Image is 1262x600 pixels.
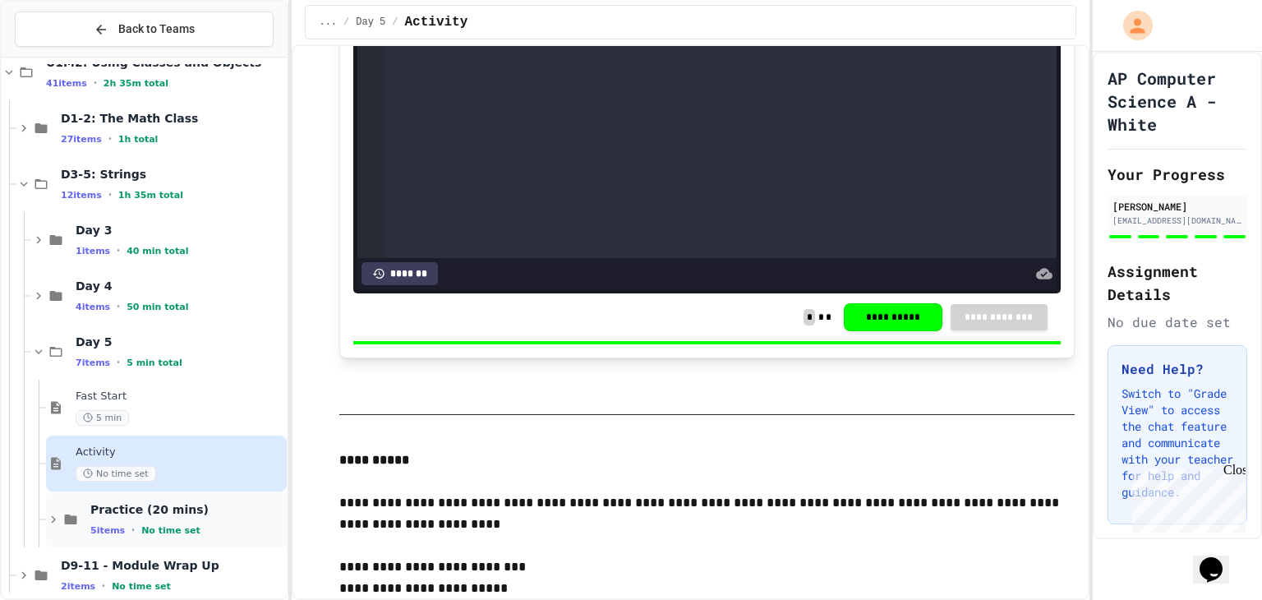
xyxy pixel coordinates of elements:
[108,188,112,201] span: •
[117,300,120,313] span: •
[76,358,110,368] span: 7 items
[90,525,125,536] span: 5 items
[141,525,200,536] span: No time set
[76,302,110,312] span: 4 items
[127,358,182,368] span: 5 min total
[118,134,159,145] span: 1h total
[392,16,398,29] span: /
[15,12,274,47] button: Back to Teams
[1108,312,1247,332] div: No due date set
[90,502,283,517] span: Practice (20 mins)
[76,445,283,459] span: Activity
[76,390,283,404] span: Fast Start
[112,581,171,592] span: No time set
[102,579,105,593] span: •
[61,581,95,592] span: 2 items
[127,246,188,256] span: 40 min total
[76,466,156,482] span: No time set
[117,244,120,257] span: •
[1126,463,1246,533] iframe: chat widget
[1112,199,1242,214] div: [PERSON_NAME]
[76,279,283,293] span: Day 4
[7,7,113,104] div: Chat with us now!Close
[1108,260,1247,306] h2: Assignment Details
[1112,215,1242,227] div: [EMAIL_ADDRESS][DOMAIN_NAME]
[1122,359,1233,379] h3: Need Help?
[131,524,135,537] span: •
[61,190,102,201] span: 12 items
[319,16,337,29] span: ...
[1193,534,1246,584] iframe: chat widget
[76,335,283,349] span: Day 5
[46,78,87,89] span: 41 items
[94,76,97,90] span: •
[118,21,195,38] span: Back to Teams
[1122,385,1233,501] p: Switch to "Grade View" to access the chat feature and communicate with your teacher for help and ...
[356,16,385,29] span: Day 5
[61,111,283,126] span: D1-2: The Math Class
[76,223,283,238] span: Day 3
[61,558,283,573] span: D9-11 - Module Wrap Up
[1108,163,1247,186] h2: Your Progress
[76,246,110,256] span: 1 items
[76,410,129,426] span: 5 min
[343,16,349,29] span: /
[1108,67,1247,136] h1: AP Computer Science A - White
[117,356,120,369] span: •
[118,190,183,201] span: 1h 35m total
[127,302,188,312] span: 50 min total
[61,134,102,145] span: 27 items
[104,78,168,89] span: 2h 35m total
[61,167,283,182] span: D3-5: Strings
[108,132,112,145] span: •
[404,12,467,32] span: Activity
[1106,7,1157,44] div: My Account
